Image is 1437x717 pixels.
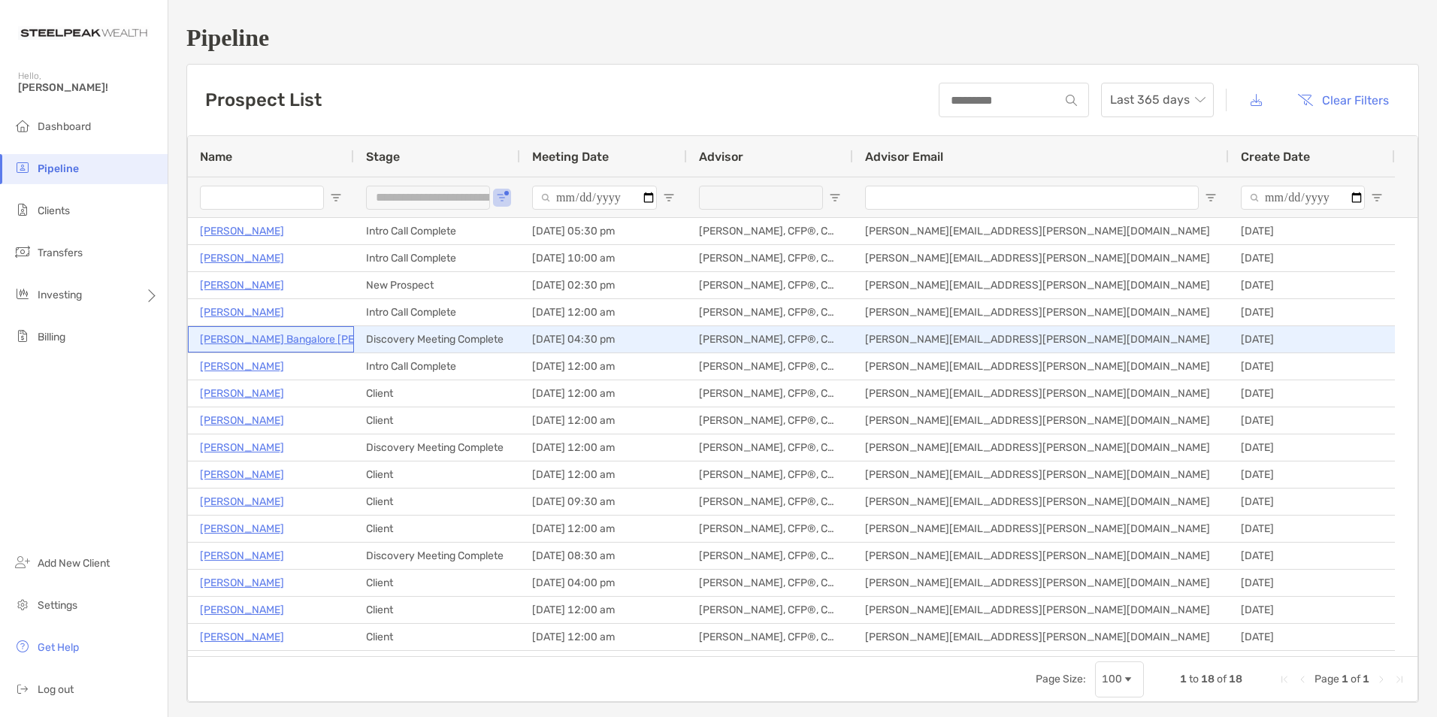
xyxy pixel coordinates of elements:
[354,218,520,244] div: Intro Call Complete
[853,407,1229,434] div: [PERSON_NAME][EMAIL_ADDRESS][PERSON_NAME][DOMAIN_NAME]
[354,380,520,407] div: Client
[829,192,841,204] button: Open Filter Menu
[687,624,853,650] div: [PERSON_NAME], CFP®, CDFA®
[1229,380,1395,407] div: [DATE]
[1229,461,1395,488] div: [DATE]
[200,519,284,538] a: [PERSON_NAME]
[200,384,284,403] a: [PERSON_NAME]
[200,411,284,430] a: [PERSON_NAME]
[865,186,1199,210] input: Advisor Email Filter Input
[1036,673,1086,685] div: Page Size:
[186,24,1419,52] h1: Pipeline
[14,327,32,345] img: billing icon
[1393,673,1405,685] div: Last Page
[520,299,687,325] div: [DATE] 12:00 am
[853,245,1229,271] div: [PERSON_NAME][EMAIL_ADDRESS][PERSON_NAME][DOMAIN_NAME]
[520,245,687,271] div: [DATE] 10:00 am
[1110,83,1205,116] span: Last 365 days
[1351,673,1360,685] span: of
[699,150,743,164] span: Advisor
[1229,299,1395,325] div: [DATE]
[1363,673,1369,685] span: 1
[865,150,943,164] span: Advisor Email
[1229,218,1395,244] div: [DATE]
[38,120,91,133] span: Dashboard
[520,597,687,623] div: [DATE] 12:00 am
[200,492,284,511] p: [PERSON_NAME]
[366,150,400,164] span: Stage
[1286,83,1400,116] button: Clear Filters
[853,218,1229,244] div: [PERSON_NAME][EMAIL_ADDRESS][PERSON_NAME][DOMAIN_NAME]
[520,543,687,569] div: [DATE] 08:30 am
[1229,597,1395,623] div: [DATE]
[200,150,232,164] span: Name
[200,628,284,646] p: [PERSON_NAME]
[853,570,1229,596] div: [PERSON_NAME][EMAIL_ADDRESS][PERSON_NAME][DOMAIN_NAME]
[200,276,284,295] a: [PERSON_NAME]
[1229,434,1395,461] div: [DATE]
[38,204,70,217] span: Clients
[853,624,1229,650] div: [PERSON_NAME][EMAIL_ADDRESS][PERSON_NAME][DOMAIN_NAME]
[354,461,520,488] div: Client
[1229,407,1395,434] div: [DATE]
[38,289,82,301] span: Investing
[200,601,284,619] p: [PERSON_NAME]
[1102,673,1122,685] div: 100
[38,557,110,570] span: Add New Client
[520,489,687,515] div: [DATE] 09:30 am
[687,543,853,569] div: [PERSON_NAME], CFP®, CDFA®
[354,624,520,650] div: Client
[1229,570,1395,596] div: [DATE]
[200,357,284,376] a: [PERSON_NAME]
[200,186,324,210] input: Name Filter Input
[354,245,520,271] div: Intro Call Complete
[687,516,853,542] div: [PERSON_NAME], CFP®, CDFA®
[1180,673,1187,685] span: 1
[853,434,1229,461] div: [PERSON_NAME][EMAIL_ADDRESS][PERSON_NAME][DOMAIN_NAME]
[14,637,32,655] img: get-help icon
[200,438,284,457] a: [PERSON_NAME]
[853,597,1229,623] div: [PERSON_NAME][EMAIL_ADDRESS][PERSON_NAME][DOMAIN_NAME]
[200,222,284,241] p: [PERSON_NAME]
[354,407,520,434] div: Client
[38,599,77,612] span: Settings
[687,299,853,325] div: [PERSON_NAME], CFP®, CDFA®
[38,641,79,654] span: Get Help
[1371,192,1383,204] button: Open Filter Menu
[853,651,1229,677] div: [PERSON_NAME][EMAIL_ADDRESS][PERSON_NAME][DOMAIN_NAME]
[853,326,1229,352] div: [PERSON_NAME][EMAIL_ADDRESS][PERSON_NAME][DOMAIN_NAME]
[354,570,520,596] div: Client
[200,573,284,592] p: [PERSON_NAME]
[1229,272,1395,298] div: [DATE]
[853,353,1229,380] div: [PERSON_NAME][EMAIL_ADDRESS][PERSON_NAME][DOMAIN_NAME]
[853,461,1229,488] div: [PERSON_NAME][EMAIL_ADDRESS][PERSON_NAME][DOMAIN_NAME]
[687,570,853,596] div: [PERSON_NAME], CFP®, CDFA®
[354,353,520,380] div: Intro Call Complete
[687,651,853,677] div: [PERSON_NAME], CFP®, CDFA®
[354,489,520,515] div: Client
[496,192,508,204] button: Open Filter Menu
[14,243,32,261] img: transfers icon
[1229,489,1395,515] div: [DATE]
[687,489,853,515] div: [PERSON_NAME], CFP®, CDFA®
[354,434,520,461] div: Discovery Meeting Complete
[354,326,520,352] div: Discovery Meeting Complete
[330,192,342,204] button: Open Filter Menu
[520,218,687,244] div: [DATE] 05:30 pm
[200,249,284,268] p: [PERSON_NAME]
[1314,673,1339,685] span: Page
[1201,673,1215,685] span: 18
[520,407,687,434] div: [DATE] 12:00 am
[1229,326,1395,352] div: [DATE]
[200,330,422,349] a: [PERSON_NAME] Bangalore [PERSON_NAME]
[1375,673,1387,685] div: Next Page
[687,434,853,461] div: [PERSON_NAME], CFP®, CDFA®
[853,272,1229,298] div: [PERSON_NAME][EMAIL_ADDRESS][PERSON_NAME][DOMAIN_NAME]
[354,543,520,569] div: Discovery Meeting Complete
[687,272,853,298] div: [PERSON_NAME], CFP®, CDFA®
[354,651,520,677] div: Client
[14,679,32,697] img: logout icon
